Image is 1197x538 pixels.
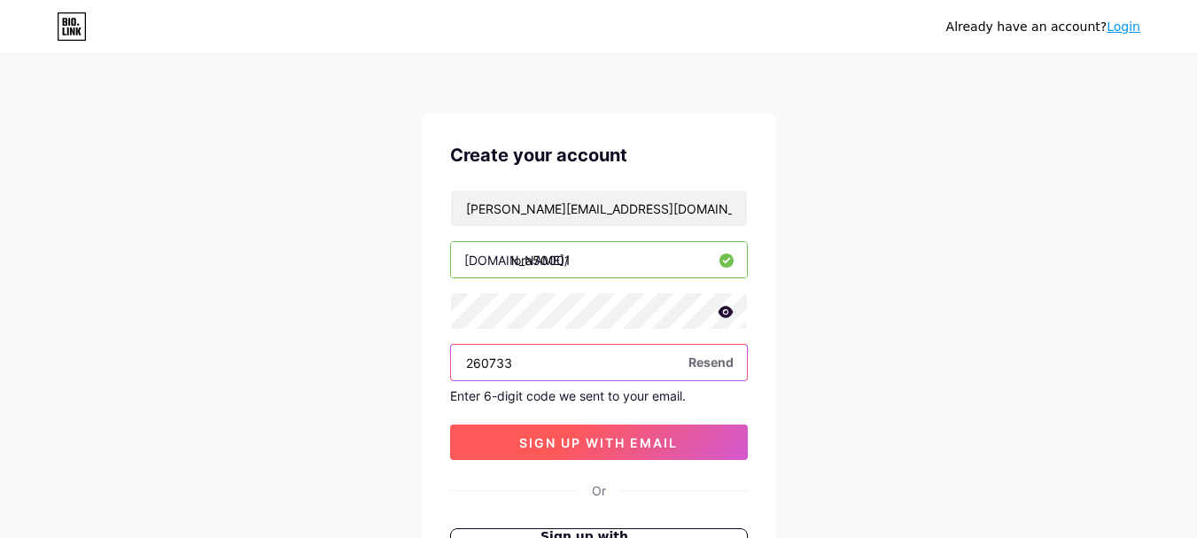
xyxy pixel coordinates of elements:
[450,388,748,403] div: Enter 6-digit code we sent to your email.
[451,191,747,226] input: Email
[519,435,678,450] span: sign up with email
[450,425,748,460] button: sign up with email
[688,353,734,371] span: Resend
[946,18,1140,36] div: Already have an account?
[450,142,748,168] div: Create your account
[464,251,569,269] div: [DOMAIN_NAME]/
[451,345,747,380] input: Paste login code
[592,481,606,500] div: Or
[451,242,747,277] input: username
[1107,19,1140,34] a: Login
